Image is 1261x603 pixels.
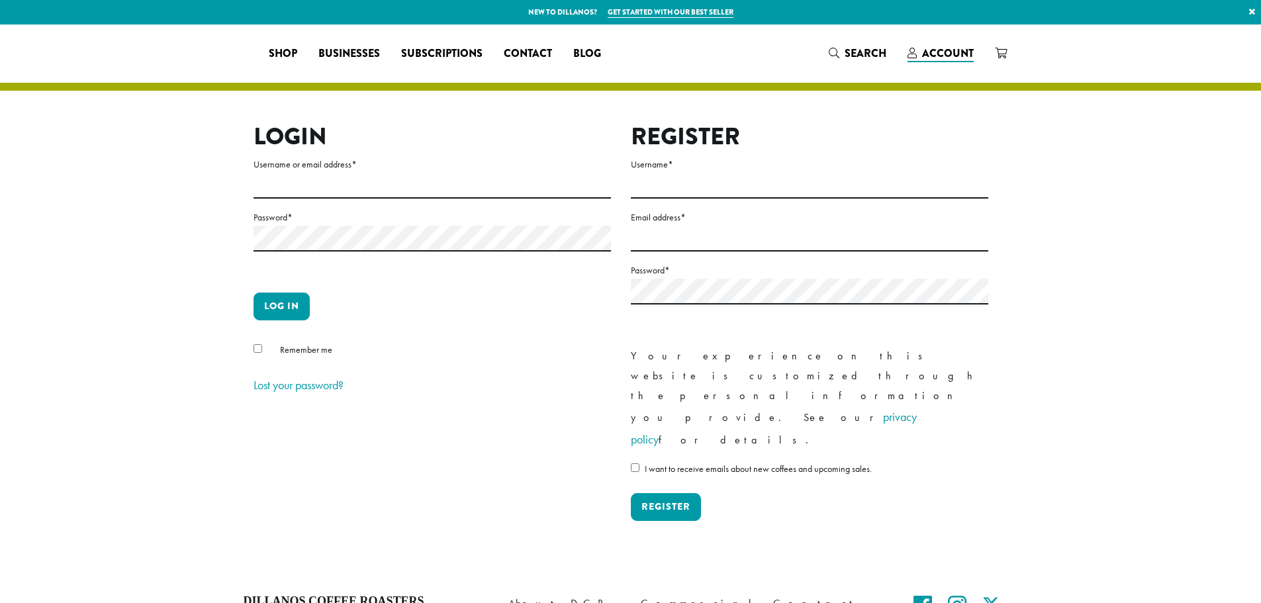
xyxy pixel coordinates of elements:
[608,7,733,18] a: Get started with our best seller
[631,463,639,472] input: I want to receive emails about new coffees and upcoming sales.
[401,46,483,62] span: Subscriptions
[254,209,611,226] label: Password
[254,293,310,320] button: Log in
[254,377,344,393] a: Lost your password?
[631,262,988,279] label: Password
[922,46,974,61] span: Account
[631,209,988,226] label: Email address
[504,46,552,62] span: Contact
[631,122,988,151] h2: Register
[631,493,701,521] button: Register
[631,156,988,173] label: Username
[280,344,332,355] span: Remember me
[631,409,917,447] a: privacy policy
[845,46,886,61] span: Search
[269,46,297,62] span: Shop
[254,156,611,173] label: Username or email address
[645,463,872,475] span: I want to receive emails about new coffees and upcoming sales.
[818,42,897,64] a: Search
[573,46,601,62] span: Blog
[631,346,988,451] p: Your experience on this website is customized through the personal information you provide. See o...
[258,43,308,64] a: Shop
[318,46,380,62] span: Businesses
[254,122,611,151] h2: Login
